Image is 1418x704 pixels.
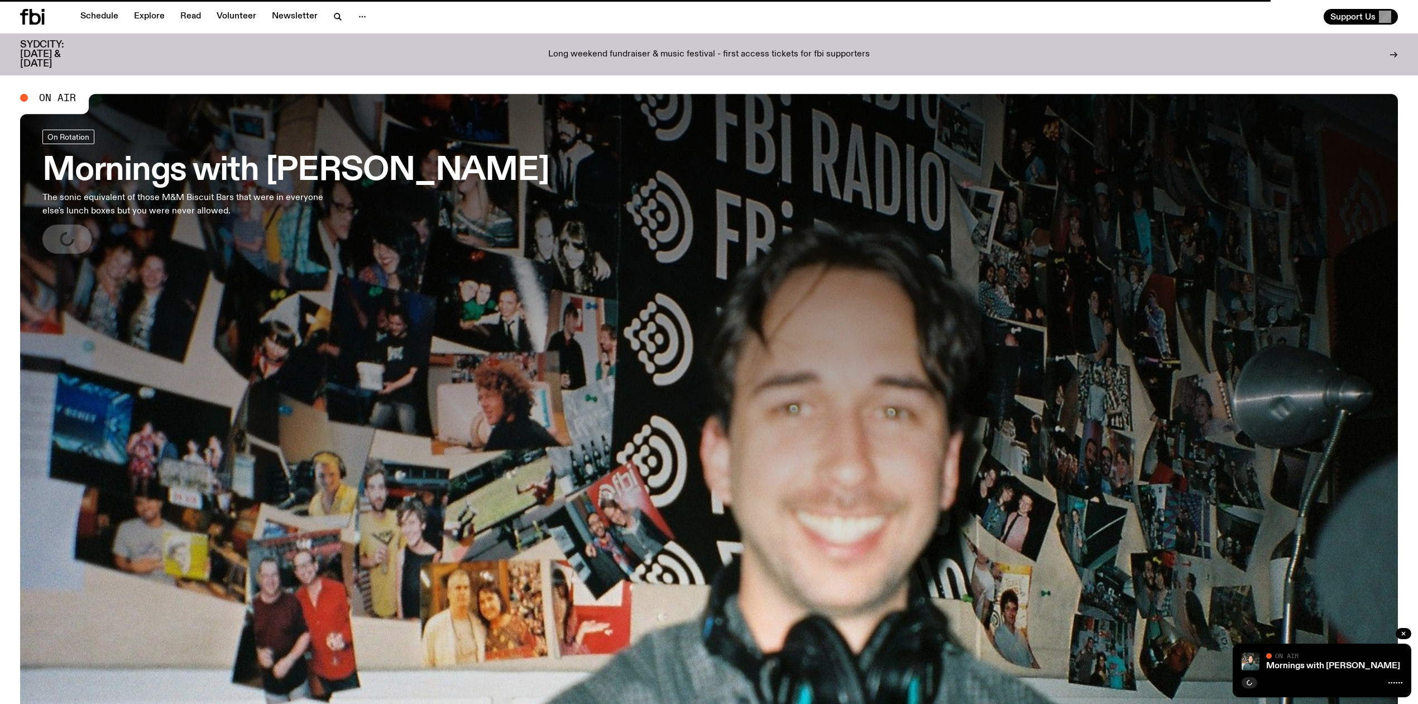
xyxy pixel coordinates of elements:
[1330,12,1376,22] span: Support Us
[210,9,263,25] a: Volunteer
[42,130,94,144] a: On Rotation
[42,191,328,218] p: The sonic equivalent of those M&M Biscuit Bars that were in everyone else's lunch boxes but you w...
[174,9,208,25] a: Read
[1275,652,1299,659] span: On Air
[265,9,324,25] a: Newsletter
[1266,662,1400,670] a: Mornings with [PERSON_NAME]
[47,133,89,141] span: On Rotation
[42,130,549,254] a: Mornings with [PERSON_NAME]The sonic equivalent of those M&M Biscuit Bars that were in everyone e...
[74,9,125,25] a: Schedule
[20,40,92,69] h3: SYDCITY: [DATE] & [DATE]
[548,50,870,60] p: Long weekend fundraiser & music festival - first access tickets for fbi supporters
[39,93,76,103] span: On Air
[1242,653,1259,670] img: Radio presenter Ben Hansen sits in front of a wall of photos and an fbi radio sign. Film photo. B...
[42,155,549,187] h3: Mornings with [PERSON_NAME]
[127,9,171,25] a: Explore
[1324,9,1398,25] button: Support Us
